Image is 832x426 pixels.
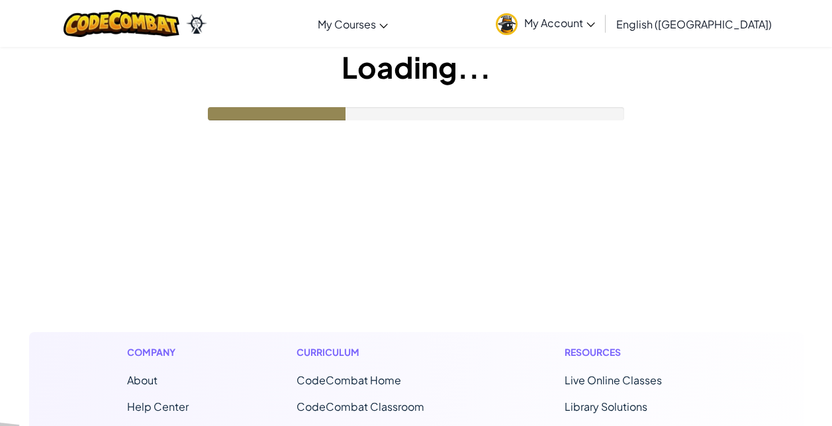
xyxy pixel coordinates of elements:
span: My Account [524,16,595,30]
h1: Resources [565,345,706,359]
h1: Company [127,345,189,359]
a: My Courses [311,6,394,42]
a: English ([GEOGRAPHIC_DATA]) [610,6,778,42]
span: English ([GEOGRAPHIC_DATA]) [616,17,772,31]
a: CodeCombat Classroom [297,400,424,413]
a: Live Online Classes [565,373,662,387]
img: avatar [496,13,518,35]
a: Library Solutions [565,400,647,413]
img: CodeCombat logo [64,10,179,37]
a: Help Center [127,400,189,413]
h1: Curriculum [297,345,457,359]
a: About [127,373,158,387]
span: My Courses [318,17,376,31]
span: CodeCombat Home [297,373,401,387]
img: Ozaria [186,14,207,34]
a: My Account [489,3,602,44]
